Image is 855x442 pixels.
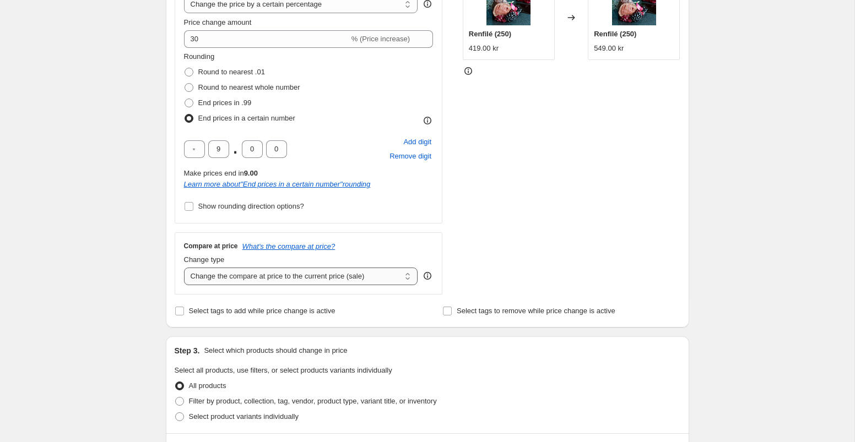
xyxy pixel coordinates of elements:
h2: Step 3. [175,345,200,356]
span: Select tags to remove while price change is active [457,307,615,315]
span: End prices in .99 [198,99,252,107]
button: Add placeholder [402,135,433,149]
span: Rounding [184,52,215,61]
button: What's the compare at price? [242,242,335,250]
span: Select all products, use filters, or select products variants individually [175,366,392,374]
span: End prices in a certain number [198,114,295,122]
span: . [232,140,239,158]
span: Remove digit [389,151,431,162]
span: Select product variants individually [189,412,299,421]
b: 9.00 [244,169,258,177]
p: Select which products should change in price [204,345,347,356]
h3: Compare at price [184,242,238,250]
div: 549.00 kr [594,43,624,54]
span: Filter by product, collection, tag, vendor, product type, variant title, or inventory [189,397,437,405]
a: Learn more about"End prices in a certain number"rounding [184,180,371,188]
span: Round to nearest .01 [198,68,265,76]
div: 419.00 kr [469,43,499,54]
span: All products [189,381,226,390]
input: ﹡ [184,140,205,158]
input: ﹡ [266,140,287,158]
span: Price change amount [184,18,252,26]
input: ﹡ [208,140,229,158]
input: -15 [184,30,349,48]
span: Change type [184,255,225,264]
span: Add digit [403,137,431,148]
i: Learn more about " End prices in a certain number " rounding [184,180,371,188]
span: Select tags to add while price change is active [189,307,335,315]
button: Remove placeholder [388,149,433,163]
span: Renfilé (250) [594,30,636,38]
span: Renfilé (250) [469,30,511,38]
span: Make prices end in [184,169,258,177]
div: help [422,270,433,281]
input: ﹡ [242,140,263,158]
span: % (Price increase) [351,35,410,43]
span: Round to nearest whole number [198,83,300,91]
span: Show rounding direction options? [198,202,304,210]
